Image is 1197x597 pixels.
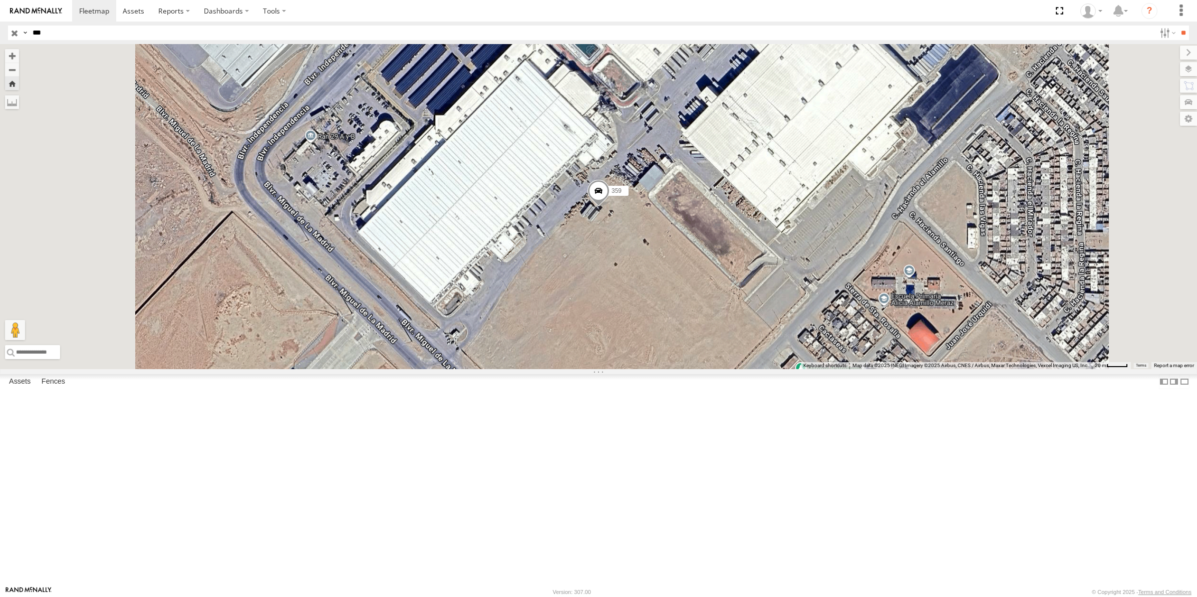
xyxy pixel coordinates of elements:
[5,95,19,109] label: Measure
[5,63,19,77] button: Zoom out
[5,49,19,63] button: Zoom in
[1136,364,1146,368] a: Terms (opens in new tab)
[1141,3,1157,19] i: ?
[1156,26,1177,40] label: Search Filter Options
[1092,589,1191,595] div: © Copyright 2025 -
[21,26,29,40] label: Search Query
[4,375,36,389] label: Assets
[852,363,1089,368] span: Map data ©2025 INEGI Imagery ©2025 Airbus, CNES / Airbus, Maxar Technologies, Vexcel Imaging US, ...
[553,589,591,595] div: Version: 307.00
[10,8,62,15] img: rand-logo.svg
[1169,374,1179,389] label: Dock Summary Table to the Right
[1092,362,1131,369] button: Map Scale: 20 m per 39 pixels
[6,587,52,597] a: Visit our Website
[5,320,25,340] button: Drag Pegman onto the map to open Street View
[5,77,19,90] button: Zoom Home
[803,362,846,369] button: Keyboard shortcuts
[1138,589,1191,595] a: Terms and Conditions
[1095,363,1106,368] span: 20 m
[1159,374,1169,389] label: Dock Summary Table to the Left
[612,187,622,194] span: 359
[1179,374,1189,389] label: Hide Summary Table
[1180,112,1197,126] label: Map Settings
[37,375,70,389] label: Fences
[1077,4,1106,19] div: Roberto Garcia
[1154,363,1194,368] a: Report a map error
